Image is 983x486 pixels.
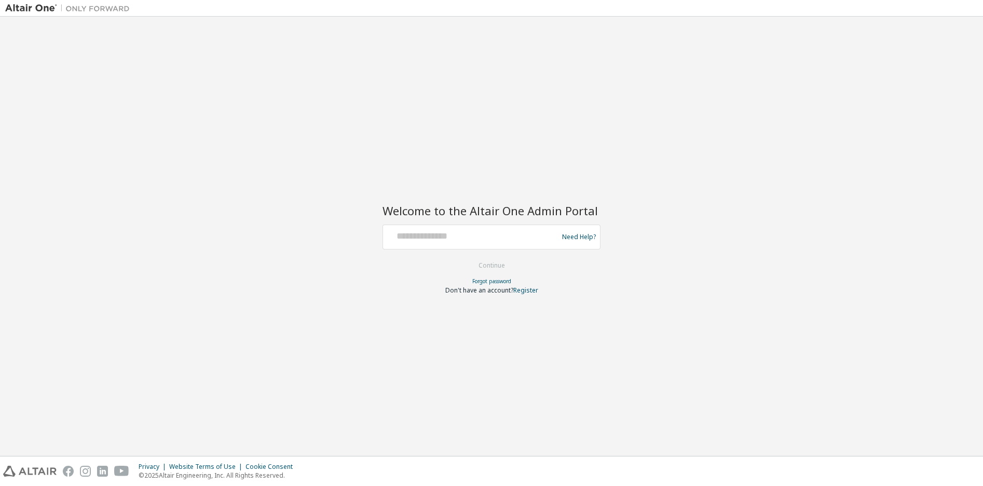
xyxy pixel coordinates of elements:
h2: Welcome to the Altair One Admin Portal [383,203,600,218]
div: Website Terms of Use [169,463,245,471]
img: linkedin.svg [97,466,108,477]
div: Cookie Consent [245,463,299,471]
a: Forgot password [472,277,511,285]
img: facebook.svg [63,466,74,477]
img: Altair One [5,3,135,13]
img: youtube.svg [114,466,129,477]
span: Don't have an account? [445,286,513,295]
img: altair_logo.svg [3,466,57,477]
p: © 2025 Altair Engineering, Inc. All Rights Reserved. [139,471,299,480]
a: Register [513,286,538,295]
div: Privacy [139,463,169,471]
img: instagram.svg [80,466,91,477]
